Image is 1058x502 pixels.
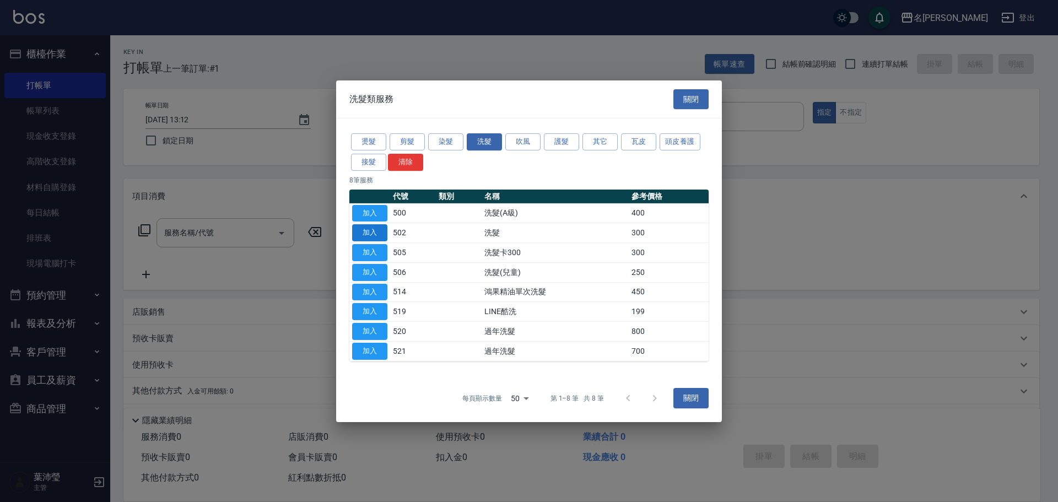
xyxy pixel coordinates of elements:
[388,154,423,171] button: 清除
[505,133,541,150] button: 吹風
[506,383,533,413] div: 50
[673,388,709,408] button: 關閉
[629,341,709,361] td: 700
[629,223,709,243] td: 300
[351,133,386,150] button: 燙髮
[390,189,436,203] th: 代號
[482,203,629,223] td: 洗髮(A級)
[390,321,436,341] td: 520
[390,223,436,243] td: 502
[482,262,629,282] td: 洗髮(兒童)
[550,393,604,403] p: 第 1–8 筆 共 8 筆
[462,393,502,403] p: 每頁顯示數量
[582,133,618,150] button: 其它
[673,89,709,109] button: 關閉
[349,175,709,185] p: 8 筆服務
[352,303,387,320] button: 加入
[629,282,709,302] td: 450
[482,282,629,302] td: 鴻果精油單次洗髮
[352,244,387,261] button: 加入
[390,203,436,223] td: 500
[352,283,387,300] button: 加入
[482,242,629,262] td: 洗髮卡300
[428,133,463,150] button: 染髮
[482,341,629,361] td: 過年洗髮
[352,343,387,360] button: 加入
[544,133,579,150] button: 護髮
[621,133,656,150] button: 瓦皮
[349,94,393,105] span: 洗髮類服務
[352,224,387,241] button: 加入
[390,341,436,361] td: 521
[467,133,502,150] button: 洗髮
[660,133,700,150] button: 頭皮養護
[436,189,482,203] th: 類別
[629,189,709,203] th: 參考價格
[351,154,386,171] button: 接髮
[629,203,709,223] td: 400
[352,323,387,340] button: 加入
[629,302,709,322] td: 199
[629,242,709,262] td: 300
[352,204,387,222] button: 加入
[629,321,709,341] td: 800
[390,242,436,262] td: 505
[352,264,387,281] button: 加入
[482,302,629,322] td: LINE酷洗
[482,223,629,243] td: 洗髮
[390,133,425,150] button: 剪髮
[482,189,629,203] th: 名稱
[482,321,629,341] td: 過年洗髮
[390,302,436,322] td: 519
[629,262,709,282] td: 250
[390,262,436,282] td: 506
[390,282,436,302] td: 514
